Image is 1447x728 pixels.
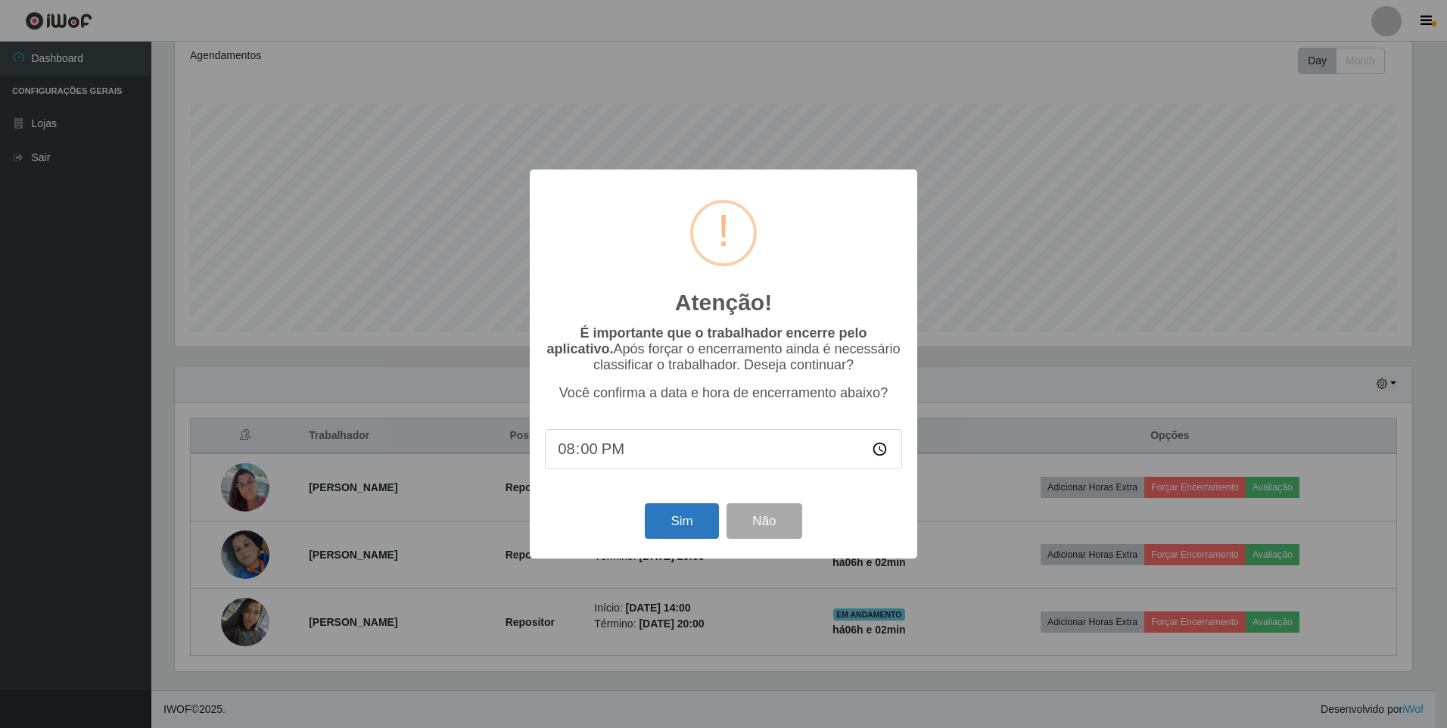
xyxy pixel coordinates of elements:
b: É importante que o trabalhador encerre pelo aplicativo. [546,325,867,356]
p: Você confirma a data e hora de encerramento abaixo? [545,385,902,401]
p: Após forçar o encerramento ainda é necessário classificar o trabalhador. Deseja continuar? [545,325,902,373]
h2: Atenção! [675,289,772,316]
button: Não [727,503,801,539]
button: Sim [645,503,718,539]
